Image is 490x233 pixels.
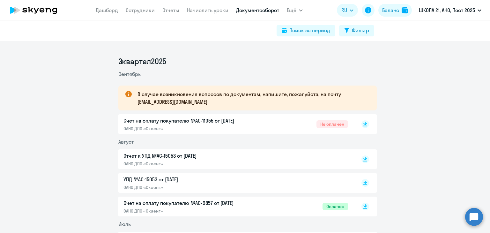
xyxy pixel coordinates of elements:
button: Балансbalance [378,4,412,17]
a: УПД №AC-15053 от [DATE]ОАНО ДПО «Скаенг» [123,176,348,190]
span: Оплачен [323,203,348,210]
div: Баланс [382,6,399,14]
a: Дашборд [96,7,118,13]
p: Счет на оплату покупателю №AC-11055 от [DATE] [123,117,257,124]
p: УПД №AC-15053 от [DATE] [123,176,257,183]
p: ОАНО ДПО «Скаенг» [123,161,257,167]
div: Поиск за период [289,26,330,34]
a: Сотрудники [126,7,155,13]
a: Счет на оплату покупателю №AC-9857 от [DATE]ОАНО ДПО «Скаенг»Оплачен [123,199,348,214]
span: Ещё [287,6,296,14]
div: Фильтр [352,26,369,34]
img: balance [402,7,408,13]
p: ШКОЛА 21, АНО, Пост 2025 [419,6,475,14]
p: В случае возникновения вопросов по документам, напишите, пожалуйста, на почту [EMAIL_ADDRESS][DOM... [137,90,365,106]
button: Поиск за период [277,25,335,36]
p: ОАНО ДПО «Скаенг» [123,126,257,132]
span: Август [118,139,134,145]
span: RU [341,6,347,14]
button: RU [337,4,358,17]
span: Сентябрь [118,71,141,77]
span: Июль [118,221,131,227]
a: Документооборот [236,7,279,13]
a: Отчеты [162,7,179,13]
a: Отчет к УПД №AC-15053 от [DATE]ОАНО ДПО «Скаенг» [123,152,348,167]
a: Начислить уроки [187,7,228,13]
button: ШКОЛА 21, АНО, Пост 2025 [416,3,485,18]
p: ОАНО ДПО «Скаенг» [123,208,257,214]
button: Ещё [287,4,303,17]
p: Счет на оплату покупателю №AC-9857 от [DATE] [123,199,257,207]
span: Не оплачен [316,120,348,128]
li: 3 квартал 2025 [118,56,377,66]
p: Отчет к УПД №AC-15053 от [DATE] [123,152,257,160]
p: ОАНО ДПО «Скаенг» [123,184,257,190]
button: Фильтр [339,25,374,36]
a: Счет на оплату покупателю №AC-11055 от [DATE]ОАНО ДПО «Скаенг»Не оплачен [123,117,348,132]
